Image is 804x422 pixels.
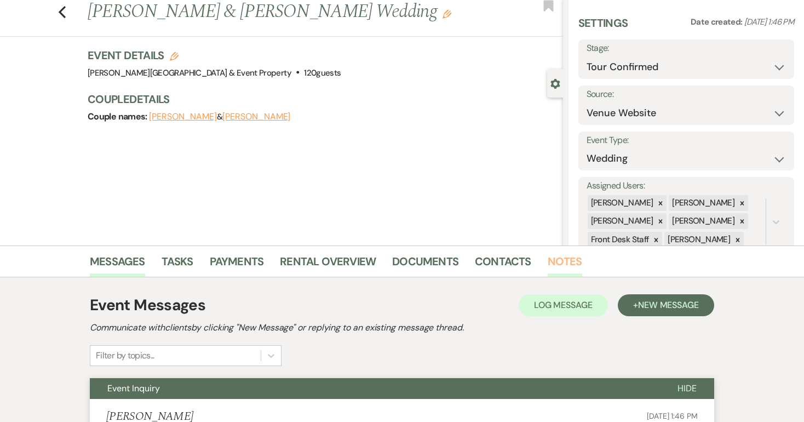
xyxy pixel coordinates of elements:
[588,195,655,211] div: [PERSON_NAME]
[149,111,290,122] span: &
[162,253,193,277] a: Tasks
[475,253,531,277] a: Contacts
[587,41,786,56] label: Stage:
[107,383,160,394] span: Event Inquiry
[548,253,582,277] a: Notes
[90,321,714,334] h2: Communicate with clients by clicking "New Message" or replying to an existing message thread.
[88,48,341,63] h3: Event Details
[647,411,698,421] span: [DATE] 1:46 PM
[519,294,608,316] button: Log Message
[660,378,714,399] button: Hide
[210,253,264,277] a: Payments
[90,378,660,399] button: Event Inquiry
[587,133,786,149] label: Event Type:
[587,87,786,102] label: Source:
[669,213,736,229] div: [PERSON_NAME]
[677,383,697,394] span: Hide
[744,16,794,27] span: [DATE] 1:46 PM
[618,294,714,316] button: +New Message
[90,294,205,317] h1: Event Messages
[96,349,154,362] div: Filter by topics...
[90,253,145,277] a: Messages
[280,253,376,277] a: Rental Overview
[550,78,560,88] button: Close lead details
[664,232,732,248] div: [PERSON_NAME]
[392,253,458,277] a: Documents
[578,15,628,39] h3: Settings
[443,9,451,19] button: Edit
[222,112,290,121] button: [PERSON_NAME]
[588,232,651,248] div: Front Desk Staff
[638,299,699,311] span: New Message
[88,67,291,78] span: [PERSON_NAME][GEOGRAPHIC_DATA] & Event Property
[588,213,655,229] div: [PERSON_NAME]
[669,195,736,211] div: [PERSON_NAME]
[534,299,593,311] span: Log Message
[88,111,149,122] span: Couple names:
[691,16,744,27] span: Date created:
[149,112,217,121] button: [PERSON_NAME]
[587,178,786,194] label: Assigned Users:
[304,67,341,78] span: 120 guests
[88,92,552,107] h3: Couple Details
